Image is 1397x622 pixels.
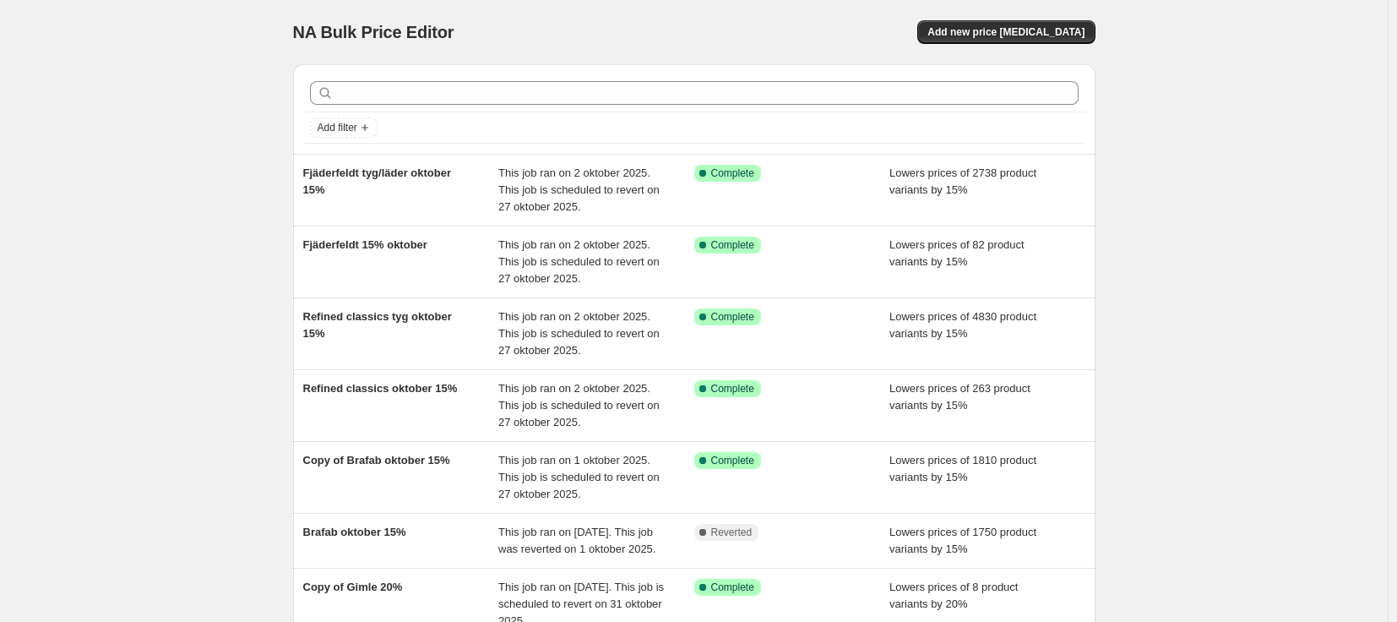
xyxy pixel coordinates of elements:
[889,166,1036,196] span: Lowers prices of 2738 product variants by 15%
[303,581,403,593] span: Copy of Gimle 20%
[711,454,754,467] span: Complete
[498,526,655,555] span: This job ran on [DATE]. This job was reverted on 1 oktober 2025.
[927,25,1084,39] span: Add new price [MEDICAL_DATA]
[889,310,1036,340] span: Lowers prices of 4830 product variants by 15%
[711,166,754,180] span: Complete
[498,166,660,213] span: This job ran on 2 oktober 2025. This job is scheduled to revert on 27 oktober 2025.
[889,238,1025,268] span: Lowers prices of 82 product variants by 15%
[498,382,660,428] span: This job ran on 2 oktober 2025. This job is scheduled to revert on 27 oktober 2025.
[310,117,378,138] button: Add filter
[303,526,406,538] span: Brafab oktober 15%
[498,310,660,357] span: This job ran on 2 oktober 2025. This job is scheduled to revert on 27 oktober 2025.
[711,238,754,252] span: Complete
[303,454,450,466] span: Copy of Brafab oktober 15%
[889,382,1030,412] span: Lowers prices of 263 product variants by 15%
[917,20,1095,44] button: Add new price [MEDICAL_DATA]
[711,382,754,396] span: Complete
[889,526,1036,555] span: Lowers prices of 1750 product variants by 15%
[498,454,660,500] span: This job ran on 1 oktober 2025. This job is scheduled to revert on 27 oktober 2025.
[303,310,452,340] span: Refined classics tyg oktober 15%
[711,581,754,594] span: Complete
[889,581,1018,610] span: Lowers prices of 8 product variants by 20%
[318,121,357,134] span: Add filter
[711,526,753,539] span: Reverted
[303,166,452,196] span: Fjäderfeldt tyg/läder oktober 15%
[889,454,1036,483] span: Lowers prices of 1810 product variants by 15%
[303,382,458,395] span: Refined classics oktober 15%
[498,238,660,285] span: This job ran on 2 oktober 2025. This job is scheduled to revert on 27 oktober 2025.
[711,310,754,324] span: Complete
[293,23,454,41] span: NA Bulk Price Editor
[303,238,427,251] span: Fjäderfeldt 15% oktober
